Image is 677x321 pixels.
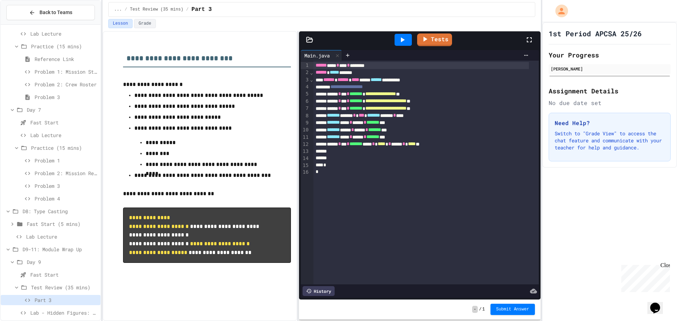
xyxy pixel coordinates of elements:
[555,119,665,127] h3: Need Help?
[30,30,98,37] span: Lab Lecture
[6,5,95,20] button: Back to Teams
[555,130,665,151] p: Switch to "Grade View" to access the chat feature and communicate with your teacher for help and ...
[3,3,49,45] div: Chat with us now!Close
[30,271,98,278] span: Fast Start
[124,7,127,12] span: /
[35,169,98,177] span: Problem 2: Mission Resource Calculator
[30,309,98,316] span: Lab - Hidden Figures: Launch Weight Calculator
[549,86,671,96] h2: Assignment Details
[549,99,671,107] div: No due date set
[23,246,98,253] span: D9-11: Module Wrap Up
[186,7,189,12] span: /
[27,258,98,266] span: Day 9
[114,7,122,12] span: ...
[26,233,98,240] span: Lab Lecture
[618,262,670,292] iframe: chat widget
[551,66,669,72] div: [PERSON_NAME]
[35,93,98,101] span: Problem 3
[549,50,671,60] h2: Your Progress
[191,5,212,14] span: Part 3
[23,208,98,215] span: D8: Type Casting
[30,131,98,139] span: Lab Lecture
[35,68,98,75] span: Problem 1: Mission Status Display
[31,43,98,50] span: Practice (15 mins)
[548,3,570,19] div: My Account
[647,293,670,314] iframe: chat widget
[108,19,133,28] button: Lesson
[31,144,98,152] span: Practice (15 mins)
[35,55,98,63] span: Reference Link
[130,7,183,12] span: Test Review (35 mins)
[134,19,156,28] button: Grade
[31,284,98,291] span: Test Review (35 mins)
[35,182,98,190] span: Problem 3
[35,296,98,304] span: Part 3
[30,119,98,126] span: Fast Start
[27,106,98,113] span: Day 7
[39,9,72,16] span: Back to Teams
[27,220,98,228] span: Fast Start (5 mins)
[35,157,98,164] span: Problem 1
[35,81,98,88] span: Problem 2: Crew Roster
[549,29,642,38] h1: 1st Period APCSA 25/26
[35,195,98,202] span: Problem 4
